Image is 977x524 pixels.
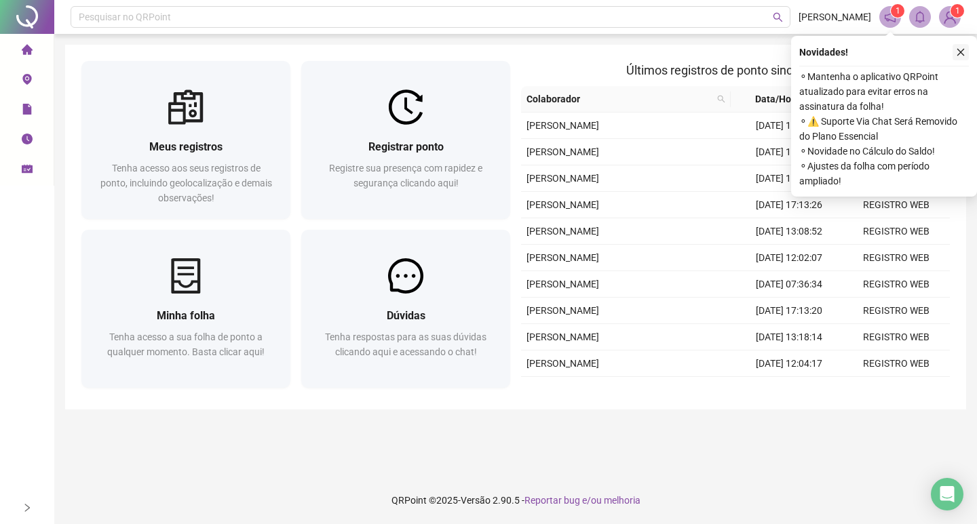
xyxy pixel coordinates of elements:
[735,192,843,218] td: [DATE] 17:13:26
[940,7,960,27] img: 89100
[81,61,290,219] a: Meus registrosTenha acesso aos seus registros de ponto, incluindo geolocalização e demais observa...
[735,298,843,324] td: [DATE] 17:13:20
[626,63,845,77] span: Últimos registros de ponto sincronizados
[843,245,950,271] td: REGISTRO WEB
[843,324,950,350] td: REGISTRO WEB
[717,95,725,103] span: search
[100,163,272,203] span: Tenha acesso aos seus registros de ponto, incluindo geolocalização e demais observações!
[301,230,510,388] a: DúvidasTenha respostas para as suas dúvidas clicando aqui e acessando o chat!
[22,38,33,65] span: home
[22,68,33,95] span: environment
[22,503,32,512] span: right
[914,11,926,23] span: bell
[843,350,950,377] td: REGISTRO WEB
[884,11,896,23] span: notification
[799,69,969,114] span: ⚬ Mantenha o aplicativo QRPoint atualizado para evitar erros na assinatura da folha!
[735,377,843,403] td: [DATE] 07:38:08
[329,163,482,188] span: Registre sua presença com rapidez e segurança clicando aqui!
[149,140,223,153] span: Meus registros
[735,139,843,165] td: [DATE] 13:28:58
[955,6,960,16] span: 1
[461,495,491,506] span: Versão
[526,173,599,184] span: [PERSON_NAME]
[157,309,215,322] span: Minha folha
[843,192,950,218] td: REGISTRO WEB
[526,199,599,210] span: [PERSON_NAME]
[896,6,900,16] span: 1
[799,9,871,24] span: [PERSON_NAME]
[956,47,965,57] span: close
[735,113,843,139] td: [DATE] 17:53:33
[736,92,819,106] span: Data/Hora
[735,324,843,350] td: [DATE] 13:18:14
[799,45,848,60] span: Novidades !
[22,98,33,125] span: file
[891,4,904,18] sup: 1
[526,226,599,237] span: [PERSON_NAME]
[22,157,33,184] span: schedule
[526,252,599,263] span: [PERSON_NAME]
[735,350,843,377] td: [DATE] 12:04:17
[843,377,950,403] td: REGISTRO WEB
[843,298,950,324] td: REGISTRO WEB
[931,478,963,510] div: Open Intercom Messenger
[735,218,843,245] td: [DATE] 13:08:52
[524,495,640,506] span: Reportar bug e/ou melhoria
[714,89,728,109] span: search
[951,4,964,18] sup: Atualize o seu contato no menu Meus Dados
[325,331,486,357] span: Tenha respostas para as suas dúvidas clicando aqui e acessando o chat!
[773,12,783,22] span: search
[735,245,843,271] td: [DATE] 12:02:07
[526,120,599,131] span: [PERSON_NAME]
[526,305,599,316] span: [PERSON_NAME]
[526,146,599,157] span: [PERSON_NAME]
[799,159,969,188] span: ⚬ Ajustes da folha com período ampliado!
[526,279,599,289] span: [PERSON_NAME]
[843,218,950,245] td: REGISTRO WEB
[54,477,977,524] footer: QRPoint © 2025 - 2.90.5 -
[387,309,425,322] span: Dúvidas
[526,331,599,342] span: [PERSON_NAME]
[301,61,510,219] a: Registrar pontoRegistre sua presença com rapidez e segurança clicando aqui!
[799,144,969,159] span: ⚬ Novidade no Cálculo do Saldo!
[843,271,950,298] td: REGISTRO WEB
[735,165,843,192] td: [DATE] 12:05:42
[107,331,265,357] span: Tenha acesso a sua folha de ponto a qualquer momento. Basta clicar aqui!
[526,92,712,106] span: Colaborador
[81,230,290,388] a: Minha folhaTenha acesso a sua folha de ponto a qualquer momento. Basta clicar aqui!
[731,86,835,113] th: Data/Hora
[799,114,969,144] span: ⚬ ⚠️ Suporte Via Chat Será Removido do Plano Essencial
[526,358,599,369] span: [PERSON_NAME]
[368,140,444,153] span: Registrar ponto
[735,271,843,298] td: [DATE] 07:36:34
[22,127,33,155] span: clock-circle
